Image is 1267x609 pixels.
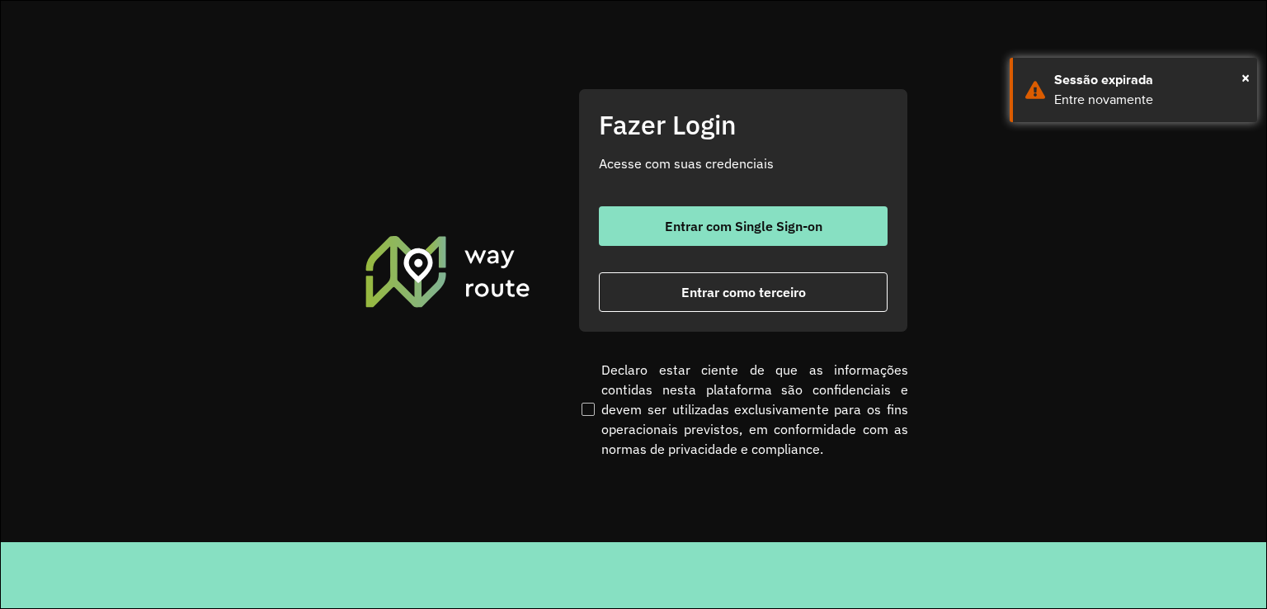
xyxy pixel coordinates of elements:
[599,153,888,173] p: Acesse com suas credenciais
[363,234,533,309] img: Roteirizador AmbevTech
[1054,90,1245,110] div: Entre novamente
[1241,65,1250,90] button: Close
[1054,70,1245,90] div: Sessão expirada
[599,206,888,246] button: button
[681,286,806,299] span: Entrar como terceiro
[1241,65,1250,90] span: ×
[599,272,888,312] button: button
[578,360,908,459] label: Declaro estar ciente de que as informações contidas nesta plataforma são confidenciais e devem se...
[599,109,888,140] h2: Fazer Login
[665,220,822,233] span: Entrar com Single Sign-on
